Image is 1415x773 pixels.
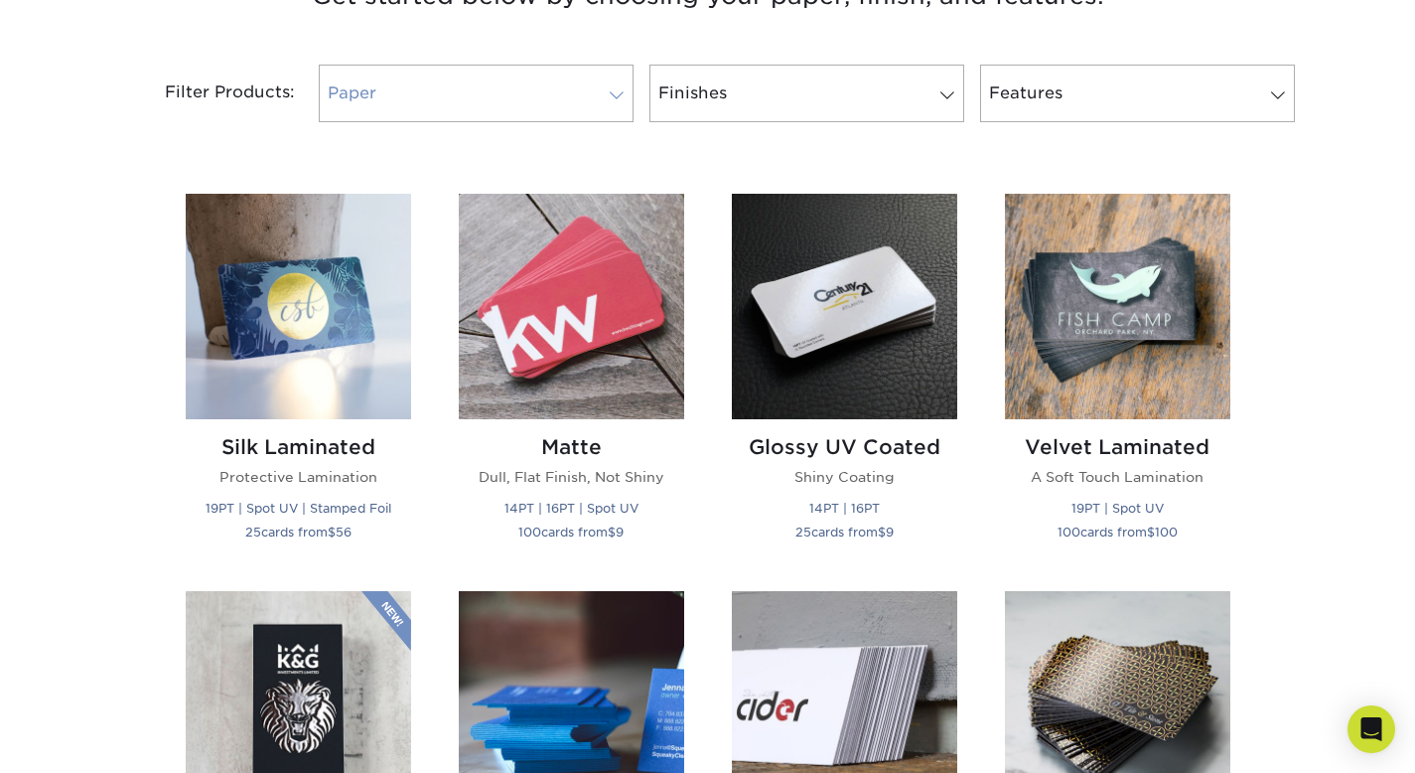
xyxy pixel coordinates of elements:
a: Glossy UV Coated Business Cards Glossy UV Coated Shiny Coating 14PT | 16PT 25cards from$9 [732,194,957,566]
span: 56 [336,525,352,540]
span: 9 [616,525,624,540]
small: cards from [1058,525,1178,540]
div: Open Intercom Messenger [1347,705,1395,753]
small: 19PT | Spot UV | Stamped Foil [206,501,391,516]
a: Matte Business Cards Matte Dull, Flat Finish, Not Shiny 14PT | 16PT | Spot UV 100cards from$9 [459,194,684,566]
h2: Glossy UV Coated [732,435,957,459]
img: Velvet Laminated Business Cards [1005,194,1230,419]
p: Dull, Flat Finish, Not Shiny [459,467,684,487]
span: 100 [1155,525,1178,540]
img: Silk Laminated Business Cards [186,194,411,419]
small: cards from [245,525,352,540]
p: A Soft Touch Lamination [1005,467,1230,487]
a: Velvet Laminated Business Cards Velvet Laminated A Soft Touch Lamination 19PT | Spot UV 100cards ... [1005,194,1230,566]
h2: Silk Laminated [186,435,411,459]
span: 100 [518,525,541,540]
h2: Matte [459,435,684,459]
div: Filter Products: [112,65,311,122]
h2: Velvet Laminated [1005,435,1230,459]
a: Silk Laminated Business Cards Silk Laminated Protective Lamination 19PT | Spot UV | Stamped Foil ... [186,194,411,566]
span: $ [328,525,336,540]
span: $ [608,525,616,540]
small: 14PT | 16PT | Spot UV [504,501,638,516]
small: cards from [518,525,624,540]
small: cards from [795,525,894,540]
span: $ [878,525,886,540]
p: Shiny Coating [732,467,957,487]
img: Matte Business Cards [459,194,684,419]
img: New Product [361,591,411,651]
span: $ [1147,525,1155,540]
a: Paper [319,65,634,122]
img: Glossy UV Coated Business Cards [732,194,957,419]
a: Features [980,65,1295,122]
span: 9 [886,525,894,540]
span: 100 [1058,525,1080,540]
a: Finishes [649,65,964,122]
p: Protective Lamination [186,467,411,487]
small: 19PT | Spot UV [1071,501,1164,516]
small: 14PT | 16PT [809,501,880,516]
span: 25 [795,525,811,540]
span: 25 [245,525,261,540]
